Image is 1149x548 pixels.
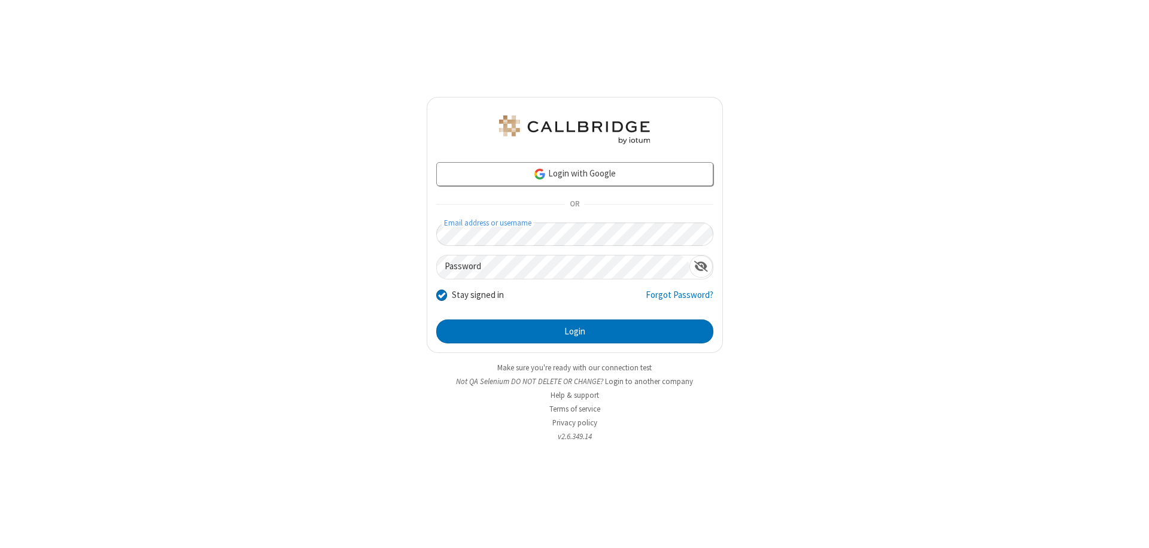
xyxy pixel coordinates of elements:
a: Privacy policy [552,418,597,428]
a: Login with Google [436,162,713,186]
input: Password [437,255,689,279]
a: Terms of service [549,404,600,414]
li: v2.6.349.14 [427,431,723,442]
button: Login [436,319,713,343]
div: Show password [689,255,713,278]
input: Email address or username [436,223,713,246]
a: Forgot Password? [646,288,713,311]
button: Login to another company [605,376,693,387]
a: Make sure you're ready with our connection test [497,363,652,373]
li: Not QA Selenium DO NOT DELETE OR CHANGE? [427,376,723,387]
label: Stay signed in [452,288,504,302]
img: google-icon.png [533,168,546,181]
a: Help & support [551,390,599,400]
img: QA Selenium DO NOT DELETE OR CHANGE [497,115,652,144]
span: OR [565,196,584,213]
